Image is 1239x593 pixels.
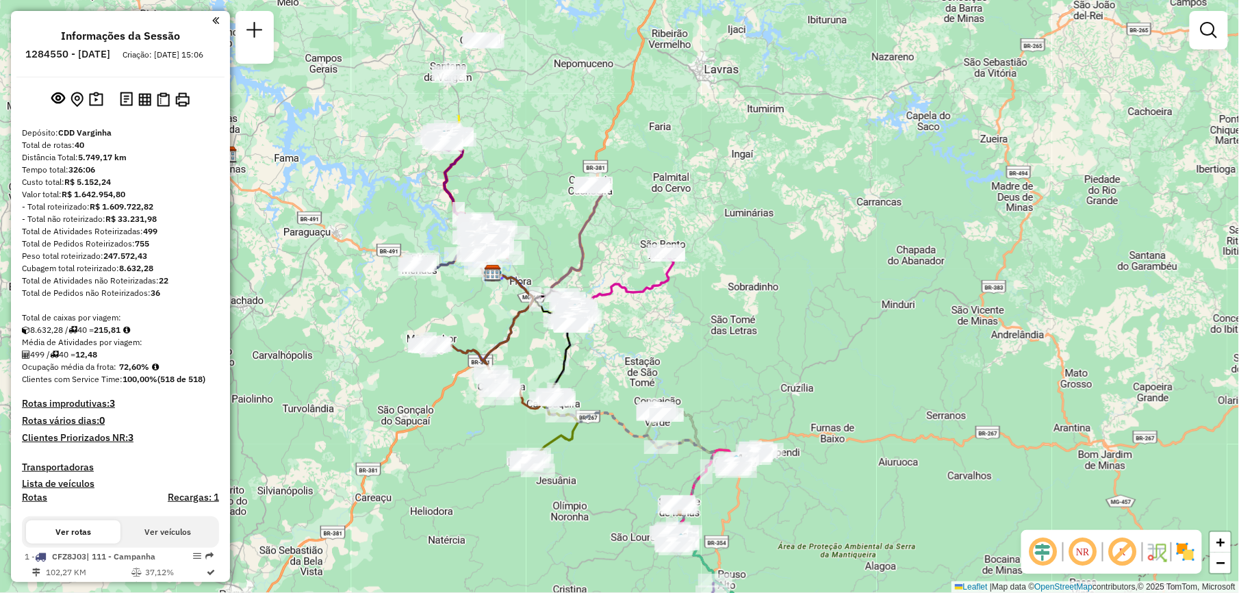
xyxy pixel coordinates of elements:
div: Atividade não roteirizada - Jose Mauro Da Silva [480,392,514,405]
span: 1 - [25,551,155,562]
button: Visualizar relatório de Roteirização [136,90,154,108]
div: Total de caixas por viagem: [22,312,219,324]
em: Média calculada utilizando a maior ocupação (%Peso ou %Cubagem) de cada rota da sessão. Rotas cro... [152,363,159,371]
strong: 3 [110,397,115,409]
h4: Informações da Sessão [61,29,180,42]
span: Ocupação média da frota: [22,362,116,372]
i: % de utilização da cubagem [131,582,142,590]
div: Peso total roteirizado: [22,250,219,262]
button: Ver rotas [26,520,120,544]
div: Total de Pedidos Roteirizados: [22,238,219,250]
div: Atividade não roteirizada - CASA DE CARNES POPUL [654,527,688,540]
div: 499 / 40 = [22,349,219,361]
div: Atividade não roteirizada - SEBASTIAO DOS REIS [509,457,544,470]
td: 13 [45,579,131,593]
a: OpenStreetMap [1035,582,1093,592]
div: Criação: [DATE] 15:06 [117,49,209,61]
a: Clique aqui para minimizar o painel [212,12,219,28]
strong: 0 [99,414,105,427]
div: 8.632,28 / 40 = [22,324,219,336]
button: Centralizar mapa no depósito ou ponto de apoio [68,89,86,110]
i: Total de rotas [50,351,59,359]
div: Tempo total: [22,164,219,176]
i: Cubagem total roteirizado [22,326,30,334]
div: - Total roteirizado: [22,201,219,213]
strong: 5.749,17 km [78,152,127,162]
div: Total de Pedidos não Roteirizados: [22,287,219,299]
strong: CDD Varginha [58,127,112,138]
span: CFZ8J03 [52,551,86,562]
div: Atividade não roteirizada - GUSTAVO SIMES DEVECH [521,464,555,477]
strong: 215,81 [94,325,120,335]
div: Atividade não roteirizada - Carlos Roberto De Ol [661,495,695,509]
em: Rota exportada [205,552,214,560]
i: Meta Caixas/viagem: 208,20 Diferença: 7,61 [123,326,130,334]
i: Rota otimizada [207,568,216,577]
strong: (518 de 518) [157,374,205,384]
h4: Transportadoras [22,462,219,473]
strong: 3 [128,431,133,444]
strong: 72,60% [119,362,149,372]
img: Caxambu [728,454,745,472]
h4: Rotas vários dias: [22,415,219,427]
strong: R$ 33.231,98 [105,214,157,224]
button: Exibir sessão original [49,88,68,110]
button: Visualizar Romaneio [154,90,173,110]
button: Ver veículos [120,520,215,544]
img: Fluxo de ruas [1146,541,1168,563]
i: Distância Total [32,568,40,577]
td: 102,27 KM [45,566,131,579]
div: Map data © contributors,© 2025 TomTom, Microsoft [951,581,1239,593]
button: Imprimir Rotas [173,90,192,110]
div: Média de Atividades por viagem: [22,336,219,349]
img: Tres Coracoes [566,303,584,320]
div: - Total não roteirizado: [22,213,219,225]
span: Clientes com Service Time: [22,374,123,384]
strong: R$ 1.642.954,80 [62,189,125,199]
strong: 8.632,28 [119,263,153,273]
i: Total de Atividades [22,351,30,359]
div: Atividade não roteirizada - QUENIA EDNEI GUIMARA [475,234,509,248]
div: Atividade não roteirizada - QUENIA EDNEI GUIMARA [476,234,510,248]
div: Cubagem total roteirizado: [22,262,219,275]
div: Total de Atividades Roteirizadas: [22,225,219,238]
span: | [990,582,992,592]
span: | 111 - Campanha [86,551,155,562]
a: Rotas [22,492,47,503]
strong: 40 [75,140,84,150]
img: PA - São Lourenço [672,533,690,551]
div: Atividade não roteirizada - ROSANGELA DOS SANTOS [509,458,544,472]
div: Distância Total: [22,151,219,164]
div: Valor total: [22,188,219,201]
div: Atividade não roteirizada - MARIA INES NOGUEIRA [546,409,580,422]
strong: 36 [151,288,160,298]
h4: Recargas: 1 [168,492,219,503]
img: Exibir/Ocultar setores [1175,541,1197,563]
strong: 755 [135,238,149,249]
button: Logs desbloquear sessão [117,89,136,110]
img: Tres Pontas [435,129,453,147]
div: Atividade não roteirizada - CREIDE FRANCISCA DA [432,69,466,83]
span: Ocultar NR [1066,535,1099,568]
strong: R$ 5.152,24 [64,177,111,187]
div: Atividade não roteirizada - PEDRO PEREIRA DOMINGOS [651,248,685,262]
a: Nova sessão e pesquisa [241,16,268,47]
strong: 247.572,43 [103,251,147,261]
div: Total de Atividades não Roteirizadas: [22,275,219,287]
div: Depósito: [22,127,219,139]
td: / [25,579,31,593]
a: Zoom out [1210,553,1231,573]
h4: Rotas improdutivas: [22,398,219,409]
em: Opções [193,552,201,560]
i: Total de Atividades [32,582,40,590]
strong: 499 [143,226,157,236]
h4: Clientes Priorizados NR: [22,432,219,444]
div: Atividade não roteirizada - MARIA DE FATIMA ARAU [661,496,695,509]
a: Zoom in [1210,532,1231,553]
i: % de utilização do peso [131,568,142,577]
img: Ponto de Apoio - Varginha PA [661,525,678,543]
div: Custo total: [22,176,219,188]
img: CDD Alfenas [220,146,238,164]
button: Painel de Sugestão [86,89,106,110]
